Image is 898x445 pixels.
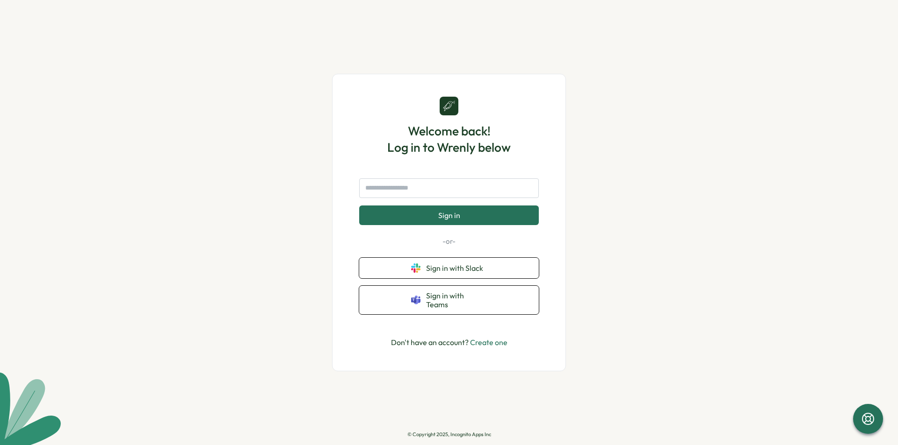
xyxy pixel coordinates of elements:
[359,205,539,225] button: Sign in
[359,236,539,247] p: -or-
[359,258,539,278] button: Sign in with Slack
[426,291,487,309] span: Sign in with Teams
[391,337,507,348] p: Don't have an account?
[407,431,491,438] p: © Copyright 2025, Incognito Apps Inc
[359,286,539,314] button: Sign in with Teams
[470,338,507,347] a: Create one
[387,123,511,155] h1: Welcome back! Log in to Wrenly below
[426,264,487,272] span: Sign in with Slack
[438,211,460,219] span: Sign in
